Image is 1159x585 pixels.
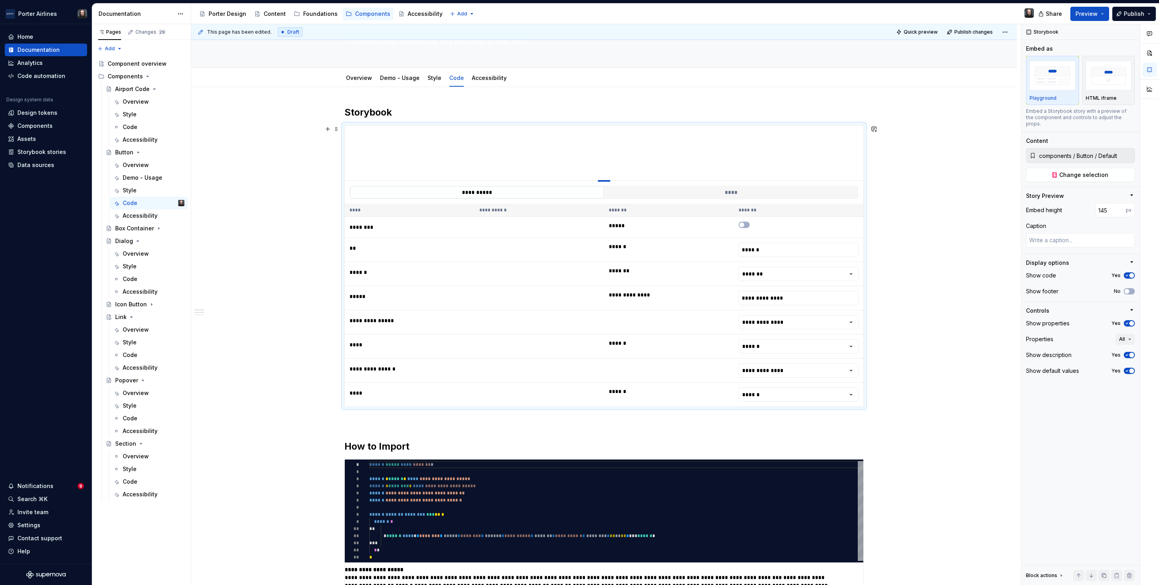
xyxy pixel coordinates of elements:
[158,29,166,35] span: 29
[894,27,941,38] button: Quick preview
[954,29,993,35] span: Publish changes
[98,29,121,35] div: Pages
[287,29,299,35] span: Draft
[135,29,166,35] div: Changes
[904,29,938,35] span: Quick preview
[207,29,272,35] span: This page has been edited.
[944,27,996,38] button: Publish changes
